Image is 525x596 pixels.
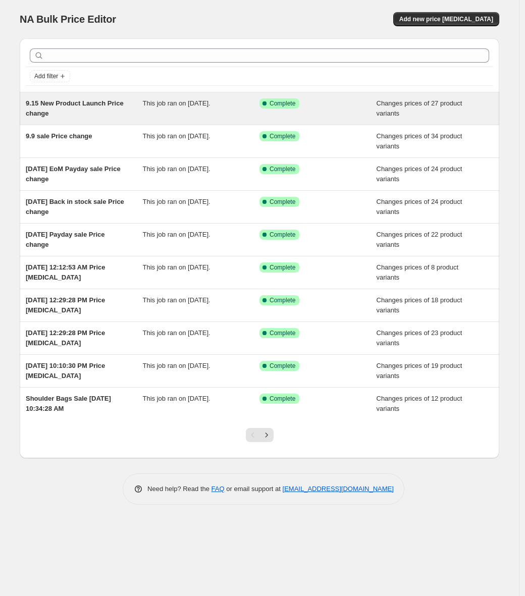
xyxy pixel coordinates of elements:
span: 9.15 New Product Launch Price change [26,99,124,117]
span: This job ran on [DATE]. [143,296,211,304]
span: Complete [270,395,295,403]
span: [DATE] 10:10:30 PM Price [MEDICAL_DATA] [26,362,105,380]
nav: Pagination [246,428,274,442]
a: [EMAIL_ADDRESS][DOMAIN_NAME] [283,485,394,493]
a: FAQ [212,485,225,493]
button: Next [259,428,274,442]
span: This job ran on [DATE]. [143,165,211,173]
span: [DATE] Payday sale Price change [26,231,105,248]
span: Complete [270,362,295,370]
span: Need help? Read the [147,485,212,493]
span: Complete [270,198,295,206]
span: Shoulder Bags Sale [DATE] 10:34:28 AM [26,395,111,412]
span: Changes prices of 12 product variants [377,395,462,412]
span: Complete [270,99,295,107]
span: Changes prices of 34 product variants [377,132,462,150]
span: Changes prices of 23 product variants [377,329,462,347]
span: 9.9 sale Price change [26,132,92,140]
span: [DATE] 12:29:28 PM Price [MEDICAL_DATA] [26,329,105,347]
span: Changes prices of 24 product variants [377,165,462,183]
span: [DATE] 12:12:53 AM Price [MEDICAL_DATA] [26,263,106,281]
span: This job ran on [DATE]. [143,362,211,369]
span: Changes prices of 18 product variants [377,296,462,314]
span: Complete [270,231,295,239]
span: This job ran on [DATE]. [143,99,211,107]
span: This job ran on [DATE]. [143,263,211,271]
span: Complete [270,296,295,304]
span: Complete [270,165,295,173]
span: This job ran on [DATE]. [143,132,211,140]
span: [DATE] Back in stock sale Price change [26,198,124,215]
button: Add new price [MEDICAL_DATA] [393,12,499,26]
span: This job ran on [DATE]. [143,329,211,337]
span: [DATE] 12:29:28 PM Price [MEDICAL_DATA] [26,296,105,314]
span: [DATE] EoM Payday sale Price change [26,165,121,183]
span: Changes prices of 24 product variants [377,198,462,215]
span: NA Bulk Price Editor [20,14,116,25]
button: Add filter [30,70,70,82]
span: Complete [270,329,295,337]
span: Add filter [34,72,58,80]
span: Changes prices of 22 product variants [377,231,462,248]
span: This job ran on [DATE]. [143,395,211,402]
span: Changes prices of 8 product variants [377,263,459,281]
span: This job ran on [DATE]. [143,231,211,238]
span: Add new price [MEDICAL_DATA] [399,15,493,23]
span: This job ran on [DATE]. [143,198,211,205]
span: Complete [270,132,295,140]
span: or email support at [225,485,283,493]
span: Changes prices of 27 product variants [377,99,462,117]
span: Complete [270,263,295,272]
span: Changes prices of 19 product variants [377,362,462,380]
